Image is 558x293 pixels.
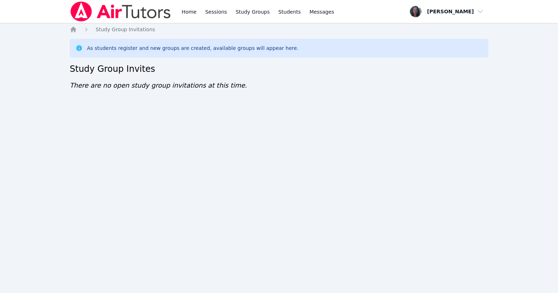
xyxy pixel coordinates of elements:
[96,26,155,33] a: Study Group Invitations
[70,82,247,89] span: There are no open study group invitations at this time.
[310,8,334,15] span: Messages
[70,26,488,33] nav: Breadcrumb
[70,1,171,22] img: Air Tutors
[96,27,155,32] span: Study Group Invitations
[87,45,298,52] div: As students register and new groups are created, available groups will appear here.
[70,63,488,75] h2: Study Group Invites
